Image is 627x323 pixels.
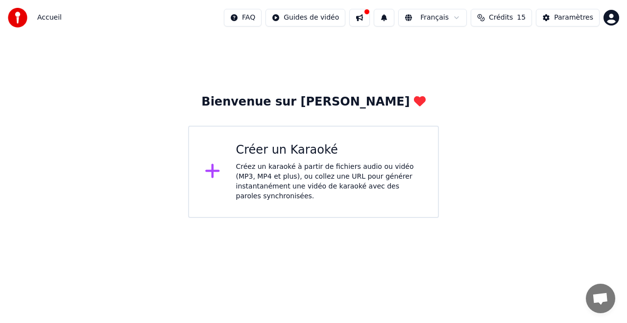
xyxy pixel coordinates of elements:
nav: breadcrumb [37,13,62,23]
div: Créer un Karaoké [236,142,423,158]
button: Guides de vidéo [265,9,345,27]
button: Paramètres [536,9,600,27]
div: Créez un karaoké à partir de fichiers audio ou vidéo (MP3, MP4 et plus), ou collez une URL pour g... [236,162,423,201]
button: Crédits15 [471,9,532,27]
div: Paramètres [554,13,593,23]
span: Crédits [489,13,513,23]
span: 15 [517,13,526,23]
div: Bienvenue sur [PERSON_NAME] [201,94,425,110]
div: Ouvrir le chat [586,284,615,313]
button: FAQ [224,9,262,27]
img: youka [8,8,27,27]
span: Accueil [37,13,62,23]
